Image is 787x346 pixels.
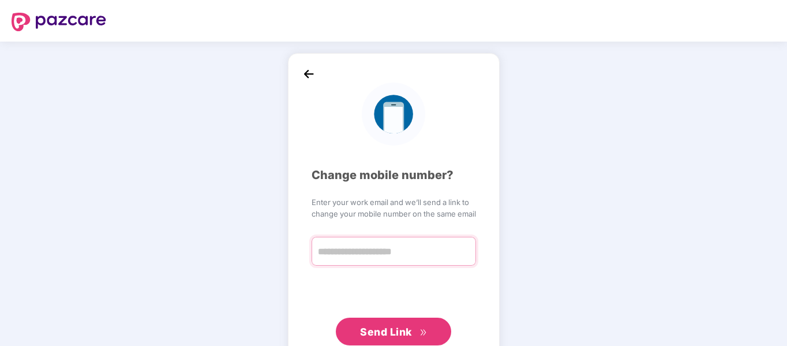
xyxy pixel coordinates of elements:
[336,318,451,345] button: Send Linkdouble-right
[12,13,106,31] img: logo
[419,329,427,336] span: double-right
[362,83,425,146] img: logo
[312,196,476,208] span: Enter your work email and we’ll send a link to
[312,166,476,184] div: Change mobile number?
[300,65,317,83] img: back_icon
[312,208,476,219] span: change your mobile number on the same email
[360,326,412,338] span: Send Link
